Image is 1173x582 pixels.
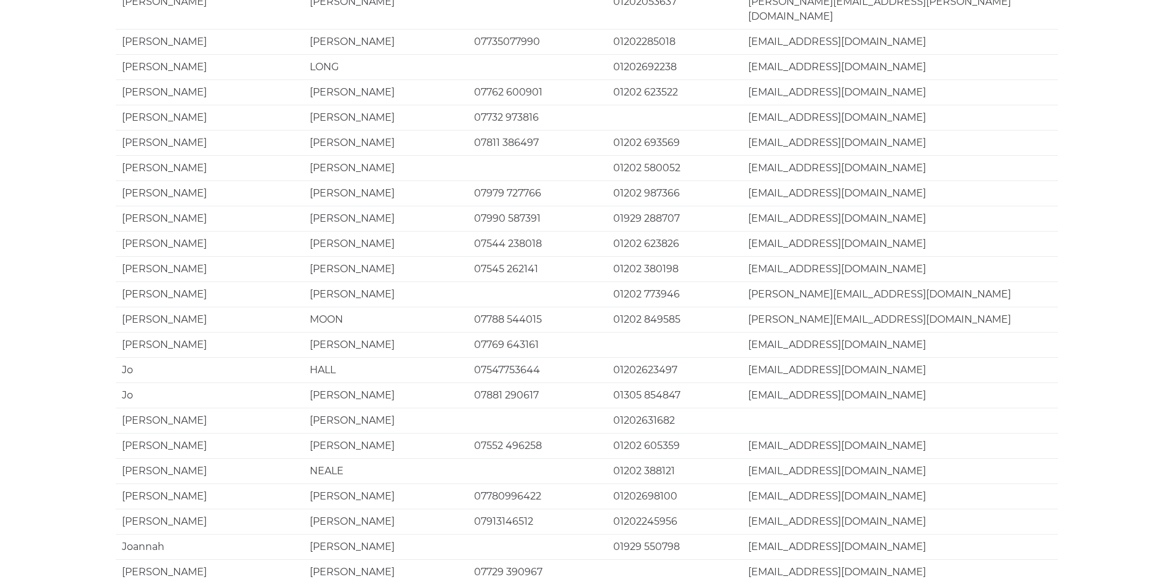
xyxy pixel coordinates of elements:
[607,483,742,509] td: 01202698100
[742,29,1058,54] td: [EMAIL_ADDRESS][DOMAIN_NAME]
[607,357,742,382] td: 01202623497
[116,307,304,332] td: [PERSON_NAME]
[742,155,1058,180] td: [EMAIL_ADDRESS][DOMAIN_NAME]
[742,382,1058,408] td: [EMAIL_ADDRESS][DOMAIN_NAME]
[607,408,742,433] td: 01202631682
[304,79,468,105] td: [PERSON_NAME]
[304,509,468,534] td: [PERSON_NAME]
[742,458,1058,483] td: [EMAIL_ADDRESS][DOMAIN_NAME]
[304,206,468,231] td: [PERSON_NAME]
[607,231,742,256] td: 01202 623826
[304,534,468,559] td: [PERSON_NAME]
[607,180,742,206] td: 01202 987366
[607,79,742,105] td: 01202 623522
[304,29,468,54] td: [PERSON_NAME]
[742,509,1058,534] td: [EMAIL_ADDRESS][DOMAIN_NAME]
[468,307,607,332] td: 07788 544015
[116,332,304,357] td: [PERSON_NAME]
[607,534,742,559] td: 01929 550798
[742,357,1058,382] td: [EMAIL_ADDRESS][DOMAIN_NAME]
[742,534,1058,559] td: [EMAIL_ADDRESS][DOMAIN_NAME]
[116,357,304,382] td: Jo
[742,206,1058,231] td: [EMAIL_ADDRESS][DOMAIN_NAME]
[607,54,742,79] td: 01202692238
[116,231,304,256] td: [PERSON_NAME]
[116,206,304,231] td: [PERSON_NAME]
[742,105,1058,130] td: [EMAIL_ADDRESS][DOMAIN_NAME]
[742,180,1058,206] td: [EMAIL_ADDRESS][DOMAIN_NAME]
[742,231,1058,256] td: [EMAIL_ADDRESS][DOMAIN_NAME]
[116,458,304,483] td: [PERSON_NAME]
[468,79,607,105] td: 07762 600901
[742,307,1058,332] td: [PERSON_NAME][EMAIL_ADDRESS][DOMAIN_NAME]
[607,433,742,458] td: 01202 605359
[468,105,607,130] td: 07732 973816
[607,281,742,307] td: 01202 773946
[468,382,607,408] td: 07881 290617
[742,433,1058,458] td: [EMAIL_ADDRESS][DOMAIN_NAME]
[116,256,304,281] td: [PERSON_NAME]
[607,29,742,54] td: 01202285018
[304,231,468,256] td: [PERSON_NAME]
[607,382,742,408] td: 01305 854847
[304,155,468,180] td: [PERSON_NAME]
[116,105,304,130] td: [PERSON_NAME]
[304,433,468,458] td: [PERSON_NAME]
[742,256,1058,281] td: [EMAIL_ADDRESS][DOMAIN_NAME]
[468,29,607,54] td: 07735077990
[742,130,1058,155] td: [EMAIL_ADDRESS][DOMAIN_NAME]
[468,130,607,155] td: 07811 386497
[116,79,304,105] td: [PERSON_NAME]
[607,130,742,155] td: 01202 693569
[468,332,607,357] td: 07769 643161
[742,332,1058,357] td: [EMAIL_ADDRESS][DOMAIN_NAME]
[607,307,742,332] td: 01202 849585
[304,180,468,206] td: [PERSON_NAME]
[607,509,742,534] td: 01202245956
[468,180,607,206] td: 07979 727766
[116,382,304,408] td: Jo
[607,206,742,231] td: 01929 288707
[468,256,607,281] td: 07545 262141
[742,79,1058,105] td: [EMAIL_ADDRESS][DOMAIN_NAME]
[742,281,1058,307] td: [PERSON_NAME][EMAIL_ADDRESS][DOMAIN_NAME]
[304,332,468,357] td: [PERSON_NAME]
[304,408,468,433] td: [PERSON_NAME]
[304,382,468,408] td: [PERSON_NAME]
[468,206,607,231] td: 07990 587391
[116,130,304,155] td: [PERSON_NAME]
[304,307,468,332] td: MOON
[468,231,607,256] td: 07544 238018
[304,130,468,155] td: [PERSON_NAME]
[116,408,304,433] td: [PERSON_NAME]
[468,433,607,458] td: 07552 496258
[468,483,607,509] td: 07780996422
[304,105,468,130] td: [PERSON_NAME]
[116,281,304,307] td: [PERSON_NAME]
[116,509,304,534] td: [PERSON_NAME]
[304,256,468,281] td: [PERSON_NAME]
[304,483,468,509] td: [PERSON_NAME]
[116,534,304,559] td: Joannah
[607,155,742,180] td: 01202 580052
[116,155,304,180] td: [PERSON_NAME]
[304,54,468,79] td: LONG
[304,458,468,483] td: NEALE
[607,458,742,483] td: 01202 388121
[607,256,742,281] td: 01202 380198
[116,29,304,54] td: [PERSON_NAME]
[116,54,304,79] td: [PERSON_NAME]
[468,509,607,534] td: 07913146512
[116,180,304,206] td: [PERSON_NAME]
[742,483,1058,509] td: [EMAIL_ADDRESS][DOMAIN_NAME]
[304,357,468,382] td: HALL
[468,357,607,382] td: 07547753644
[742,54,1058,79] td: [EMAIL_ADDRESS][DOMAIN_NAME]
[116,433,304,458] td: [PERSON_NAME]
[116,483,304,509] td: [PERSON_NAME]
[304,281,468,307] td: [PERSON_NAME]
